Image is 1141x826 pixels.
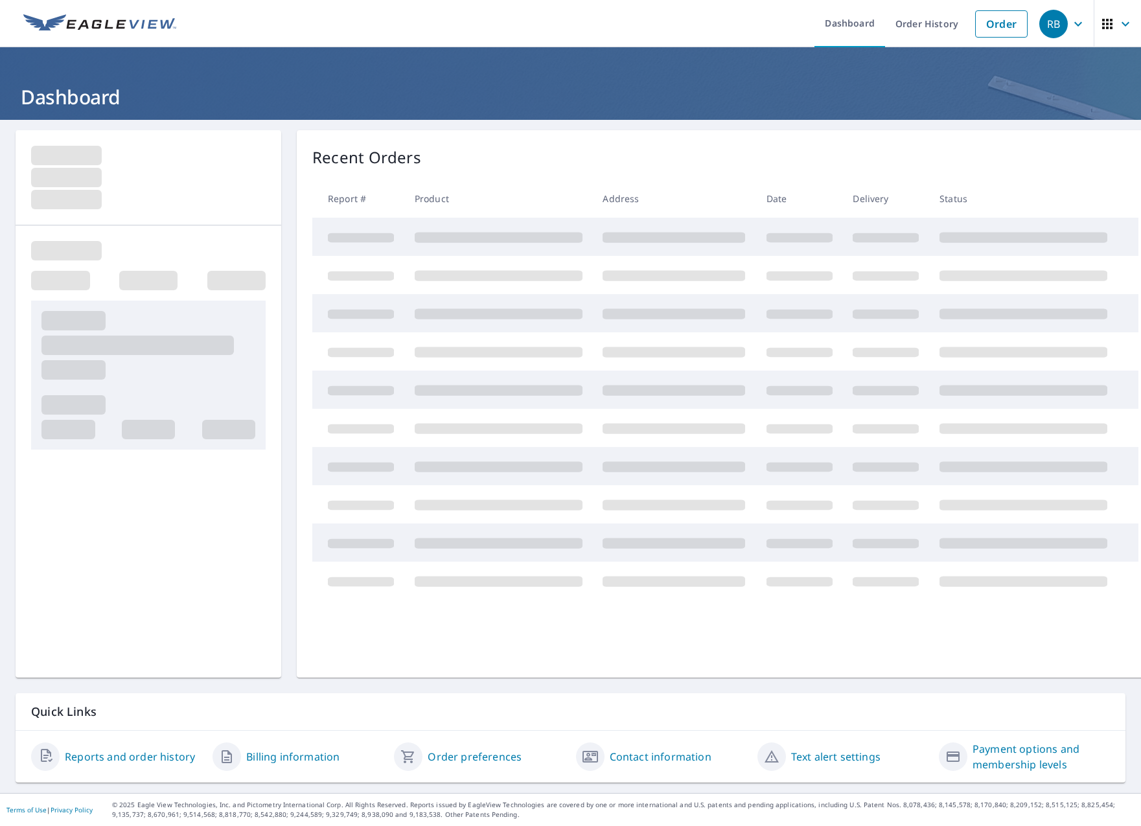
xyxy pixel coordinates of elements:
[6,806,93,814] p: |
[842,179,929,218] th: Delivery
[791,749,881,764] a: Text alert settings
[428,749,522,764] a: Order preferences
[592,179,755,218] th: Address
[312,179,404,218] th: Report #
[973,741,1110,772] a: Payment options and membership levels
[51,805,93,814] a: Privacy Policy
[756,179,843,218] th: Date
[31,704,1110,720] p: Quick Links
[975,10,1028,38] a: Order
[404,179,593,218] th: Product
[610,749,711,764] a: Contact information
[312,146,421,169] p: Recent Orders
[16,84,1125,110] h1: Dashboard
[1039,10,1068,38] div: RB
[6,805,47,814] a: Terms of Use
[112,800,1135,820] p: © 2025 Eagle View Technologies, Inc. and Pictometry International Corp. All Rights Reserved. Repo...
[23,14,176,34] img: EV Logo
[246,749,340,764] a: Billing information
[65,749,195,764] a: Reports and order history
[929,179,1118,218] th: Status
